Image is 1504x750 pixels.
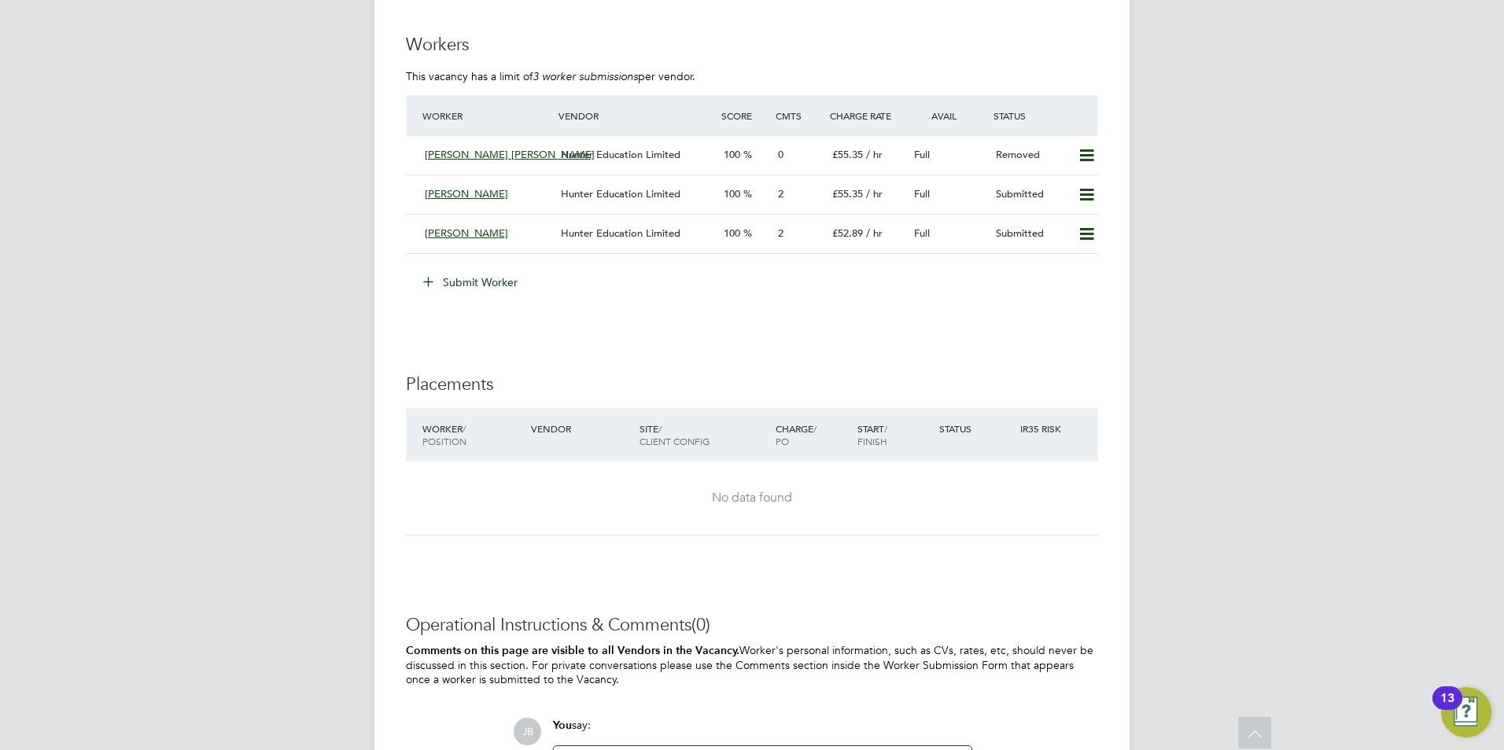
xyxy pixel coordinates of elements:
div: 13 [1440,698,1454,719]
span: Hunter Education Limited [561,187,680,200]
span: Hunter Education Limited [561,148,680,161]
span: 2 [778,226,783,240]
span: 2 [778,187,783,200]
span: / hr [866,187,883,200]
div: Vendor [555,101,717,130]
span: Full [914,187,930,200]
span: Hunter Education Limited [561,226,680,240]
h3: Operational Instructions & Comments [406,614,1098,637]
h3: Placements [406,373,1098,396]
div: No data found [422,490,1082,506]
div: Charge [772,414,853,455]
em: 3 worker submissions [533,69,638,83]
div: Charge Rate [826,101,908,130]
div: Avail [908,101,990,130]
span: / hr [866,148,883,161]
span: / Finish [857,422,887,447]
div: Start [853,414,935,455]
div: Worker [418,101,555,130]
button: Submit Worker [412,270,530,295]
span: / PO [776,422,817,447]
div: Vendor [527,414,636,443]
div: IR35 Risk [1016,414,1071,443]
span: £55.35 [832,148,863,161]
h3: Workers [406,34,1098,57]
span: JB [514,718,541,745]
span: Full [914,226,930,240]
div: Score [717,101,772,130]
span: / hr [866,226,883,240]
span: [PERSON_NAME] [425,187,508,200]
div: Status [935,414,1017,443]
span: 100 [724,187,740,200]
div: say: [553,718,972,745]
div: Removed [990,142,1071,168]
p: This vacancy has a limit of per vendor. [406,69,1098,83]
span: You [553,719,572,732]
span: / Client Config [640,422,710,447]
div: Submitted [990,221,1071,247]
span: / Position [422,422,466,447]
button: Open Resource Center, 13 new notifications [1441,687,1491,737]
span: (0) [691,614,710,635]
span: 0 [778,148,783,161]
span: 100 [724,148,740,161]
p: Worker's personal information, such as CVs, rates, etc, should never be discussed in this section... [406,643,1098,687]
div: Site [636,414,772,455]
div: Submitted [990,182,1071,208]
span: [PERSON_NAME] [PERSON_NAME] [425,148,595,161]
div: Cmts [772,101,826,130]
span: [PERSON_NAME] [425,226,508,240]
div: Status [990,101,1098,130]
b: Comments on this page are visible to all Vendors in the Vacancy. [406,644,739,657]
div: Worker [418,414,527,455]
span: Full [914,148,930,161]
span: £55.35 [832,187,863,200]
span: £52.89 [832,226,863,240]
span: 100 [724,226,740,240]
